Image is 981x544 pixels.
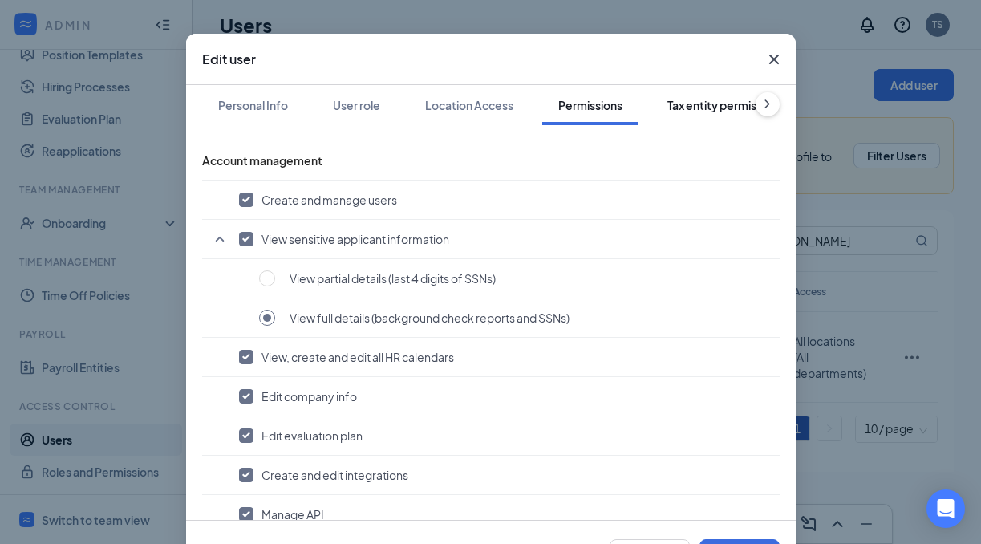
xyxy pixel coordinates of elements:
[752,34,796,85] button: Close
[239,349,772,365] button: View, create and edit all HR calendars
[259,270,772,287] button: View partial details (last 4 digits of SSNs)
[239,231,772,247] button: View sensitive applicant information
[926,489,965,528] div: Open Intercom Messenger
[756,92,780,116] button: ChevronRight
[667,97,784,113] div: Tax entity permissions
[261,388,357,404] span: Edit company info
[261,428,363,444] span: Edit evaluation plan
[290,270,496,286] span: View partial details (last 4 digits of SSNs)
[261,506,324,522] span: Manage API
[261,349,454,365] span: View, create and edit all HR calendars
[218,97,288,113] div: Personal Info
[261,231,449,247] span: View sensitive applicant information
[210,229,229,249] svg: SmallChevronUp
[202,153,322,168] span: Account management
[764,50,784,69] svg: Cross
[259,309,772,327] button: View full details (background check reports and SSNs)
[425,97,513,113] div: Location Access
[239,388,772,404] button: Edit company info
[760,96,776,112] svg: ChevronRight
[202,51,256,68] h3: Edit user
[261,192,397,208] span: Create and manage users
[239,428,772,444] button: Edit evaluation plan
[239,192,772,208] button: Create and manage users
[261,467,408,483] span: Create and edit integrations
[290,310,570,326] span: View full details (background check reports and SSNs)
[239,506,772,522] button: Manage API
[239,467,772,483] button: Create and edit integrations
[333,97,380,113] div: User role
[558,97,622,113] div: Permissions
